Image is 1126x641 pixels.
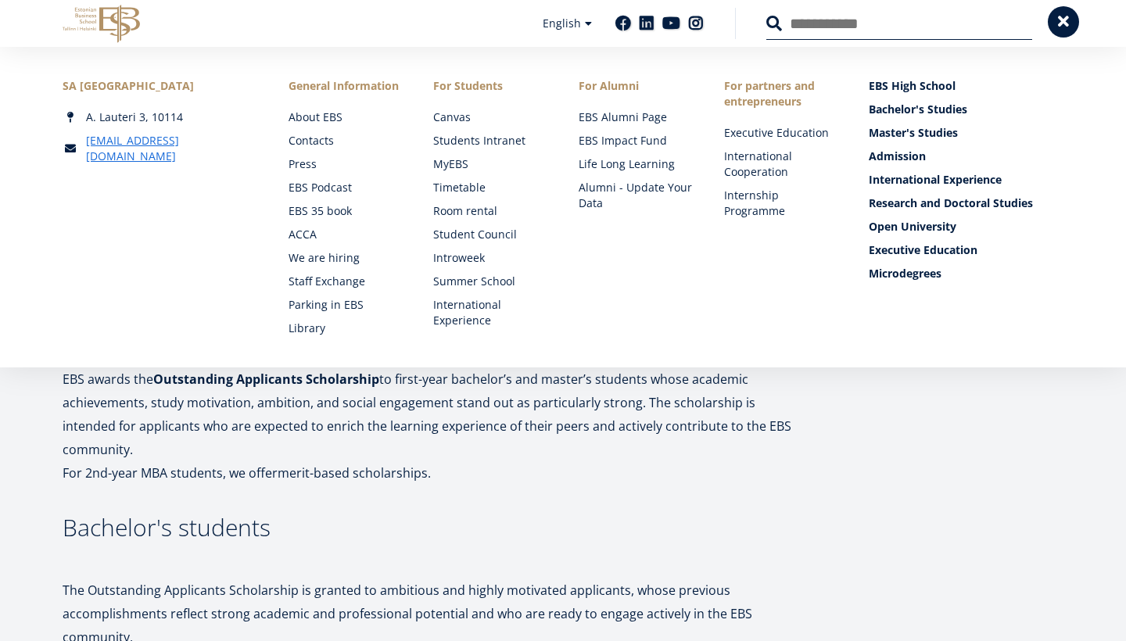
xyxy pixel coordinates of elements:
[433,78,547,94] a: For Students
[579,133,693,149] a: EBS Impact Fund
[869,242,1063,258] a: Executive Education
[724,188,838,219] a: Internship Programme
[63,367,805,485] p: EBS awards the to first-year bachelor’s and master’s students whose academic achievements, study ...
[639,16,654,31] a: Linkedin
[433,297,547,328] a: International Experience
[289,109,403,125] a: About EBS
[433,274,547,289] a: Summer School
[579,109,693,125] a: EBS Alumni Page
[615,16,631,31] a: Facebook
[579,156,693,172] a: Life Long Learning
[289,203,403,219] a: EBS 35 book
[153,371,379,388] strong: Outstanding Applicants Scholarship
[289,133,403,149] a: Contacts
[433,109,547,125] a: Canvas
[289,274,403,289] a: Staff Exchange
[433,203,547,219] a: Room rental
[579,180,693,211] a: Alumni - Update Your Data
[433,156,547,172] a: MyEBS
[289,250,403,266] a: We are hiring
[433,133,547,149] a: Students Intranet
[869,102,1063,117] a: Bachelor's Studies
[869,149,1063,164] a: Admission
[289,227,403,242] a: ACCA
[289,297,403,313] a: Parking in EBS
[289,78,403,94] span: General Information
[869,78,1063,94] a: EBS High School
[63,78,257,94] div: SA [GEOGRAPHIC_DATA]
[869,219,1063,235] a: Open University
[86,133,257,164] a: [EMAIL_ADDRESS][DOMAIN_NAME]
[278,464,431,482] i: merit-based scholarships.
[289,320,403,336] a: Library
[662,16,680,31] a: Youtube
[724,125,838,141] a: Executive Education
[433,227,547,242] a: Student Council
[433,250,547,266] a: Introweek
[433,180,547,195] a: Timetable
[688,16,704,31] a: Instagram
[869,172,1063,188] a: International Experience
[869,195,1063,211] a: Research and Doctoral Studies
[579,78,693,94] span: For Alumni
[724,149,838,180] a: International Cooperation
[289,180,403,195] a: EBS Podcast
[289,156,403,172] a: Press
[724,78,838,109] span: For partners and entrepreneurs
[63,109,257,125] div: A. Lauteri 3, 10114
[869,125,1063,141] a: Master's Studies
[63,516,805,539] h3: Bachelor's students
[869,266,1063,281] a: Microdegrees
